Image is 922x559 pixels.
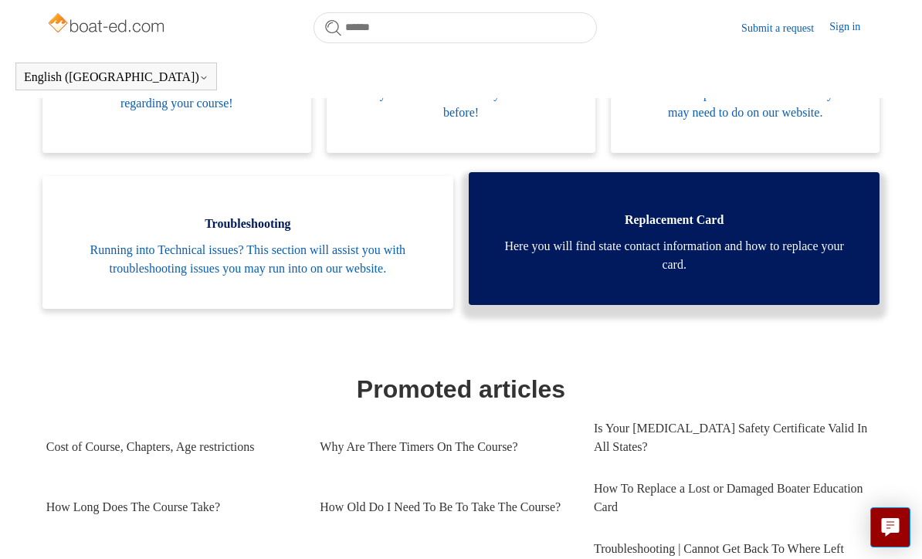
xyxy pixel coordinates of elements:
[314,12,597,43] input: Search
[320,486,571,528] a: How Old Do I Need To Be To Take The Course?
[46,486,297,528] a: How Long Does The Course Take?
[870,507,910,547] button: Live chat
[42,176,453,309] a: Troubleshooting Running into Technical issues? This section will assist you with troubleshooting ...
[741,20,829,36] a: Submit a request
[24,70,208,84] button: English ([GEOGRAPHIC_DATA])
[46,371,876,408] h1: Promoted articles
[594,408,868,468] a: Is Your [MEDICAL_DATA] Safety Certificate Valid In All States?
[66,241,430,278] span: Running into Technical issues? This section will assist you with troubleshooting issues you may r...
[469,172,880,305] a: Replacement Card Here you will find state contact information and how to replace your card.
[594,468,868,528] a: How To Replace a Lost or Damaged Boater Education Card
[320,426,571,468] a: Why Are There Timers On The Course?
[46,9,169,40] img: Boat-Ed Help Center home page
[492,237,856,274] span: Here you will find state contact information and how to replace your card.
[492,211,856,229] span: Replacement Card
[829,19,876,37] a: Sign in
[66,215,430,233] span: Troubleshooting
[46,426,297,468] a: Cost of Course, Chapters, Age restrictions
